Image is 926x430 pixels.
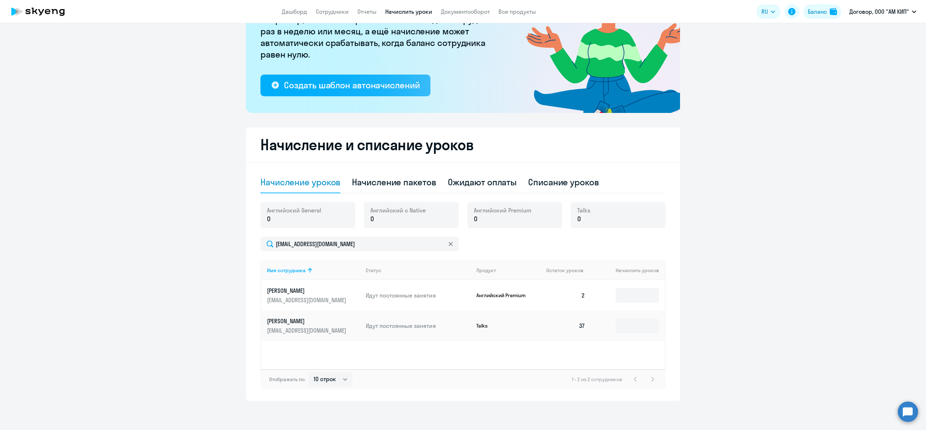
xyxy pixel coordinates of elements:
span: Английский General [267,206,321,214]
h2: Начисление и списание уроков [260,136,666,153]
span: Остаток уроков [546,267,583,274]
span: 0 [577,214,581,224]
span: Английский Premium [474,206,531,214]
p: [EMAIL_ADDRESS][DOMAIN_NAME] [267,326,348,334]
a: Сотрудники [316,8,349,15]
span: 0 [370,214,374,224]
div: Продукт [476,267,496,274]
a: [PERSON_NAME][EMAIL_ADDRESS][DOMAIN_NAME] [267,287,360,304]
a: Дашборд [282,8,307,15]
div: Имя сотрудника [267,267,360,274]
a: Документооборот [441,8,490,15]
div: Ожидают оплаты [448,176,517,188]
td: 37 [540,311,591,341]
div: Остаток уроков [546,267,591,274]
button: Договор, ООО "АМ КИП" [846,3,920,20]
span: Отображать по: [269,376,306,383]
span: 1 - 2 из 2 сотрудников [572,376,622,383]
p: Talks [476,322,531,329]
p: Договор, ООО "АМ КИП" [849,7,909,16]
div: Списание уроков [528,176,599,188]
span: Talks [577,206,590,214]
button: RU [756,4,780,19]
p: Английский Premium [476,292,531,299]
input: Поиск по имени, email, продукту или статусу [260,237,459,251]
button: Создать шаблон автоначислений [260,75,430,96]
td: 2 [540,280,591,311]
div: Создать шаблон автоначислений [284,79,420,91]
div: Начисление пакетов [352,176,436,188]
div: Начисление уроков [260,176,340,188]
p: [PERSON_NAME] [267,287,348,295]
div: Баланс [808,7,827,16]
span: RU [761,7,768,16]
img: balance [830,8,837,15]
p: [EMAIL_ADDRESS][DOMAIN_NAME] [267,296,348,304]
p: Идут постоянные занятия [366,291,471,299]
p: [PERSON_NAME] больше не придётся начислять вручную. Например, можно настроить начисление для сотр... [260,2,506,60]
p: Идут постоянные занятия [366,322,471,330]
a: Начислить уроки [385,8,432,15]
p: [PERSON_NAME] [267,317,348,325]
a: [PERSON_NAME][EMAIL_ADDRESS][DOMAIN_NAME] [267,317,360,334]
div: Статус [366,267,471,274]
span: 0 [267,214,271,224]
div: Статус [366,267,381,274]
button: Балансbalance [803,4,841,19]
span: Английский с Native [370,206,426,214]
th: Начислить уроков [591,261,665,280]
a: Все продукты [498,8,536,15]
span: 0 [474,214,477,224]
div: Имя сотрудника [267,267,306,274]
div: Продукт [476,267,541,274]
a: Отчеты [357,8,377,15]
